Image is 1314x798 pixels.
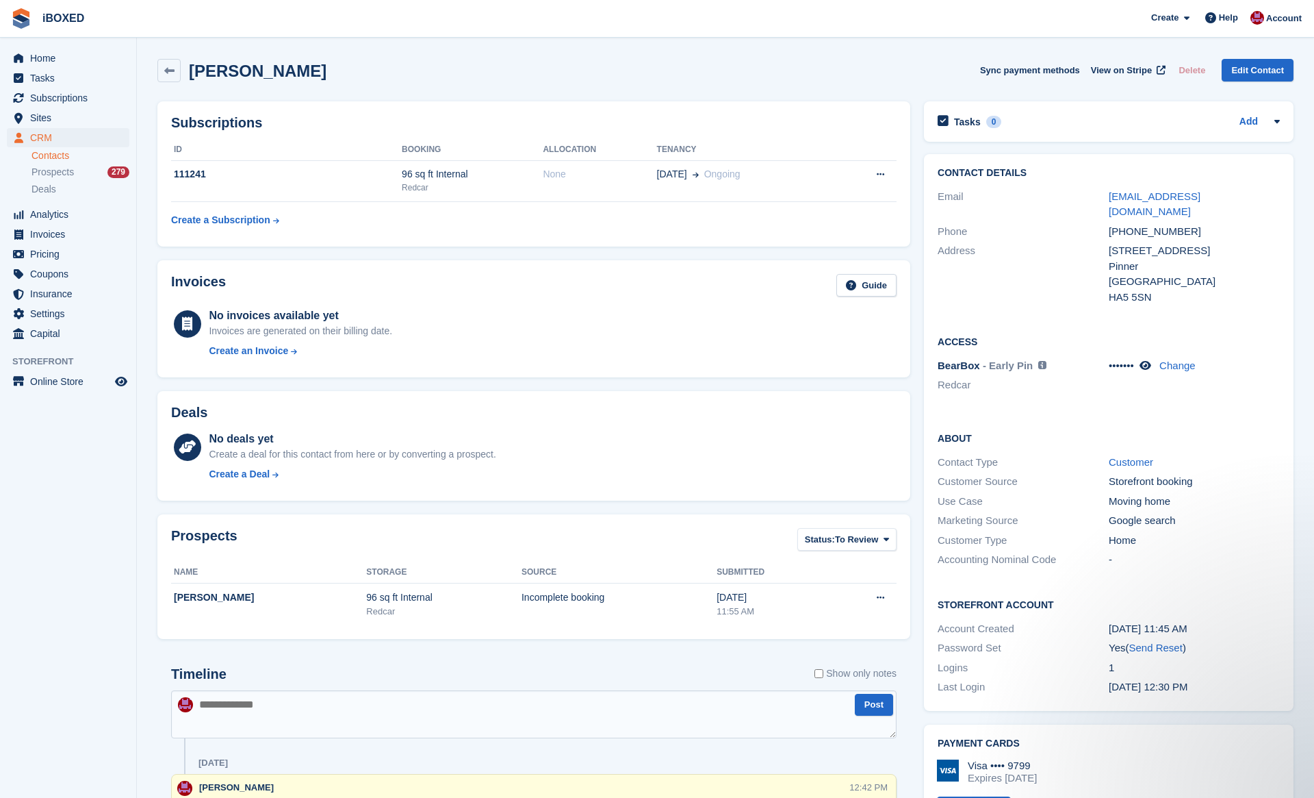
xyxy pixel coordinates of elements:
th: Source [521,562,717,584]
div: Create a deal for this contact from here or by converting a prospect. [209,447,495,462]
img: Amanda Forder [178,697,193,712]
span: Insurance [30,284,112,303]
span: Prospects [31,166,74,179]
span: [PERSON_NAME] [199,782,274,793]
div: [PERSON_NAME] [174,590,366,605]
div: Invoices are generated on their billing date. [209,324,392,338]
div: HA5 5SN [1109,290,1280,306]
a: Customer [1109,456,1153,468]
span: Home [30,49,112,68]
h2: Invoices [171,274,226,297]
div: Password Set [938,640,1109,656]
a: Preview store [113,373,129,390]
button: Status: To Review [797,528,897,551]
a: View on Stripe [1085,59,1168,82]
div: [DATE] [198,758,228,769]
div: Pinner [1109,259,1280,275]
div: Storefront booking [1109,474,1280,490]
span: [DATE] [657,167,687,182]
a: menu [7,49,129,68]
div: Redcar [366,605,521,619]
span: Sites [30,108,112,127]
span: Deals [31,183,56,196]
h2: Access [938,334,1280,348]
div: 1 [1109,660,1280,676]
div: 0 [986,116,1002,128]
div: Accounting Nominal Code [938,552,1109,568]
div: Customer Type [938,533,1109,549]
div: 96 sq ft Internal [366,590,521,605]
a: menu [7,324,129,343]
span: BearBox [938,360,980,371]
a: menu [7,205,129,224]
div: [PHONE_NUMBER] [1109,224,1280,240]
div: Phone [938,224,1109,240]
span: ( ) [1125,642,1185,653]
div: - [1109,552,1280,568]
th: Tenancy [657,139,836,161]
a: Create an Invoice [209,344,392,358]
div: Expires [DATE] [968,772,1037,784]
span: Help [1219,11,1238,25]
div: 11:55 AM [717,605,829,619]
input: Show only notes [814,666,823,681]
div: 96 sq ft Internal [402,167,543,182]
th: Storage [366,562,521,584]
a: Add [1239,114,1258,130]
div: Customer Source [938,474,1109,490]
a: iBOXED [37,7,90,29]
span: ••••••• [1109,360,1134,371]
a: Prospects 279 [31,165,129,179]
span: Coupons [30,264,112,284]
li: Redcar [938,377,1109,393]
a: Deals [31,182,129,197]
div: 279 [107,166,129,178]
h2: Prospects [171,528,237,553]
div: Create an Invoice [209,344,288,358]
span: Analytics [30,205,112,224]
h2: [PERSON_NAME] [189,62,326,80]
a: [EMAIL_ADDRESS][DOMAIN_NAME] [1109,190,1200,218]
div: Email [938,189,1109,220]
a: menu [7,88,129,108]
div: Incomplete booking [521,590,717,605]
div: 12:42 PM [849,781,888,794]
div: [DATE] [717,590,829,605]
img: Amanda Forder [177,781,192,796]
div: Last Login [938,679,1109,695]
a: Send Reset [1129,642,1182,653]
div: Create a Subscription [171,213,270,227]
img: icon-info-grey-7440780725fd019a000dd9b08b2336e03edf1995a4989e88bcd33f0948082b44.svg [1038,361,1046,369]
a: menu [7,304,129,323]
div: Home [1109,533,1280,549]
label: Show only notes [814,666,897,681]
h2: Subscriptions [171,115,897,131]
div: Address [938,243,1109,305]
a: Guide [836,274,897,297]
div: No invoices available yet [209,308,392,324]
span: Subscriptions [30,88,112,108]
time: 2025-09-30 11:30:48 UTC [1109,681,1188,693]
div: [GEOGRAPHIC_DATA] [1109,274,1280,290]
div: Yes [1109,640,1280,656]
span: Status: [805,533,835,547]
div: Create a Deal [209,467,270,482]
span: To Review [835,533,878,547]
h2: Storefront Account [938,597,1280,611]
th: Booking [402,139,543,161]
div: None [543,167,656,182]
a: Change [1159,360,1196,371]
span: Tasks [30,68,112,88]
a: Edit Contact [1222,59,1293,82]
div: Redcar [402,182,543,194]
div: Logins [938,660,1109,676]
img: Amanda Forder [1250,11,1264,25]
a: menu [7,128,129,147]
button: Sync payment methods [980,59,1080,82]
div: Visa •••• 9799 [968,760,1037,772]
span: CRM [30,128,112,147]
div: Use Case [938,494,1109,510]
div: [STREET_ADDRESS] [1109,243,1280,259]
th: ID [171,139,402,161]
div: 111241 [171,167,402,182]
